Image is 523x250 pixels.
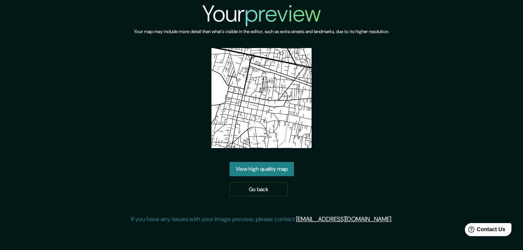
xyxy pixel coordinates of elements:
[230,162,294,176] a: View high quality map
[131,215,392,224] p: If you have any issues with your image preview, please contact .
[134,28,389,36] h6: Your map may include more detail than what's visible in the editor, such as extra streets and lan...
[296,215,391,223] a: [EMAIL_ADDRESS][DOMAIN_NAME]
[454,220,515,242] iframe: Help widget launcher
[211,48,312,148] img: created-map-preview
[230,182,288,197] a: Go back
